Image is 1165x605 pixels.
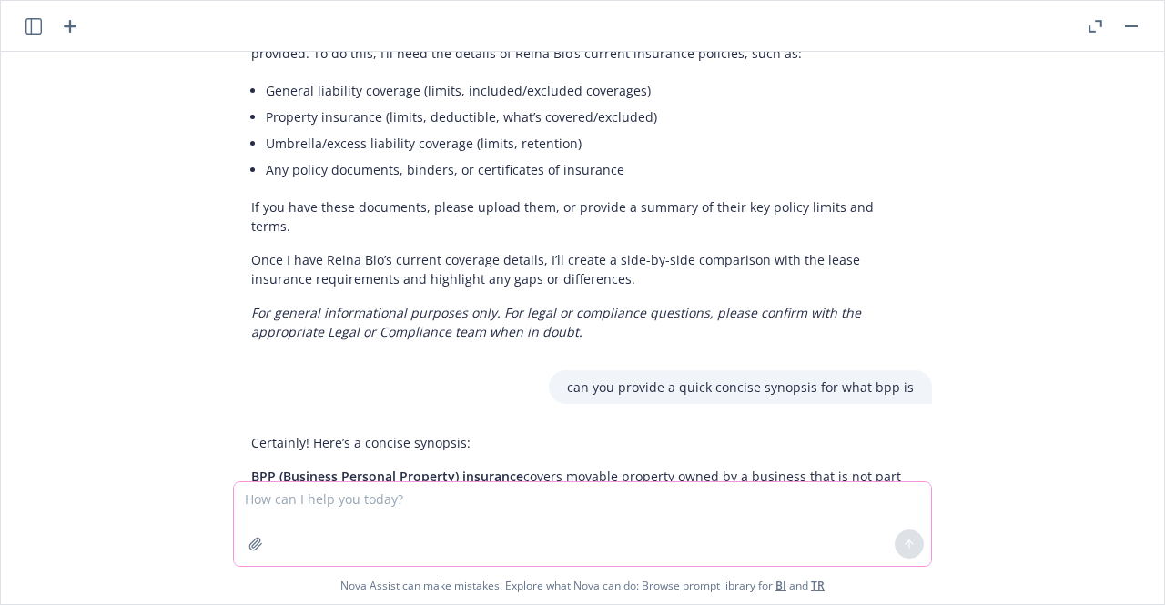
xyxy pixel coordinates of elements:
p: If you have these documents, please upload them, or provide a summary of their key policy limits ... [251,197,914,236]
p: can you provide a quick concise synopsis for what bpp is [567,378,914,397]
p: Once I have Reina Bio’s current coverage details, I’ll create a side-by-side comparison with the ... [251,250,914,288]
li: General liability coverage (limits, included/excluded coverages) [266,77,914,104]
span: BPP (Business Personal Property) insurance [251,468,523,485]
p: covers movable property owned by a business that is not part of the building structure. This typi... [251,467,914,505]
span: Nova Assist can make mistakes. Explore what Nova can do: Browse prompt library for and [8,567,1157,604]
li: Any policy documents, binders, or certificates of insurance [266,156,914,183]
em: For general informational purposes only. For legal or compliance questions, please confirm with t... [251,304,861,340]
li: Property insurance (limits, deductible, what’s covered/excluded) [266,104,914,130]
p: Certainly! Here’s a concise synopsis: [251,433,914,452]
a: TR [811,578,825,593]
li: Umbrella/excess liability coverage (limits, retention) [266,130,914,156]
a: BI [775,578,786,593]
